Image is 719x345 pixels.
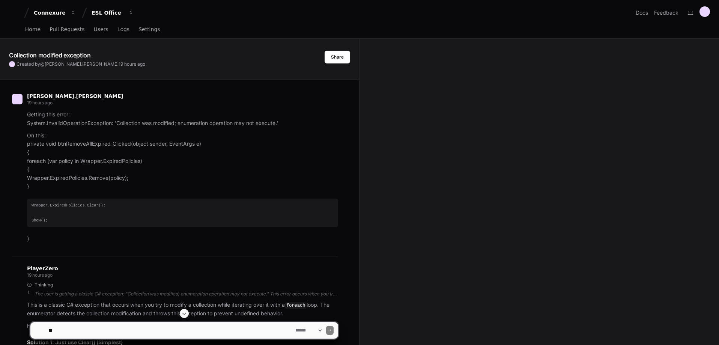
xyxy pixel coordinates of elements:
a: Logs [117,21,129,38]
span: Created by [17,61,145,67]
button: Share [325,51,350,63]
code: Wrapper.ExpiredPolicies.Clear(); Show(); [32,203,105,223]
p: This is a classic C# exception that occurs when you try to modify a collection while iterating ov... [27,301,338,318]
a: Settings [138,21,160,38]
p: } [27,235,338,243]
a: Users [94,21,108,38]
span: 19 hours ago [119,61,145,67]
span: 19 hours ago [27,272,52,278]
span: [PERSON_NAME].[PERSON_NAME] [45,61,119,67]
div: The user is getting a classic C# exception: "Collection was modified; enumeration operation may n... [35,291,338,297]
span: PlayerZero [27,266,58,271]
app-text-character-animate: Collection modified exception [9,51,90,59]
p: On this: private void btnRemoveAllExpired_Clicked(object sender, EventArgs e) { foreach (var poli... [27,131,338,191]
a: Home [25,21,41,38]
span: 19 hours ago [27,100,52,105]
a: Pull Requests [50,21,84,38]
button: Feedback [654,9,678,17]
a: Docs [636,9,648,17]
p: Getting this error: System.InvalidOperationException: 'Collection was modified; enumeration opera... [27,110,338,128]
div: Connexure [34,9,66,17]
div: ESL Office [92,9,124,17]
span: Home [25,27,41,32]
span: Settings [138,27,160,32]
span: Logs [117,27,129,32]
span: @ [40,61,45,67]
span: [PERSON_NAME].[PERSON_NAME] [27,93,123,99]
span: Users [94,27,108,32]
span: Thinking [35,282,53,288]
button: ESL Office [89,6,137,20]
button: Connexure [31,6,79,20]
span: Pull Requests [50,27,84,32]
code: foreach [285,302,307,309]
